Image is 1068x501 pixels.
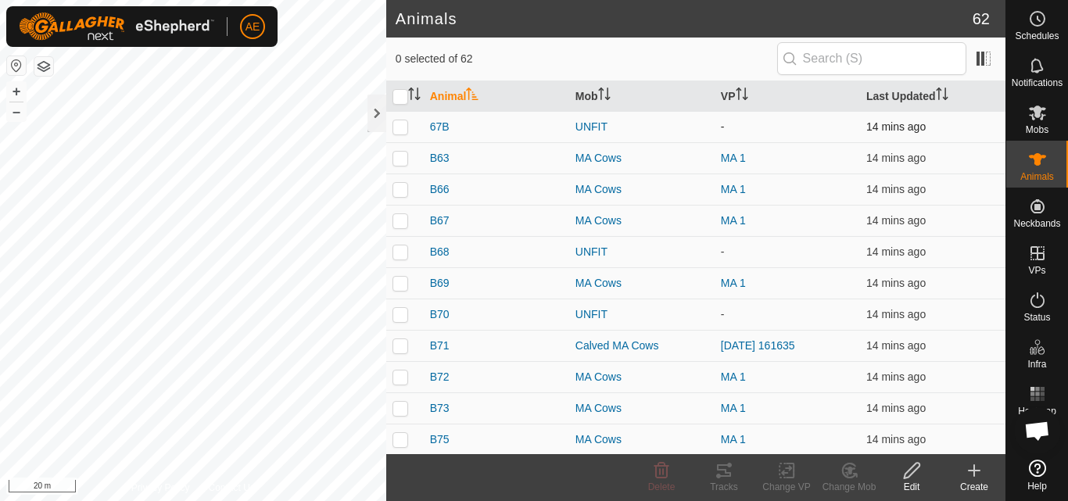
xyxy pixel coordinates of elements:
a: MA 1 [721,183,746,195]
span: 4 Sept 2025, 3:20 pm [866,214,926,227]
span: 4 Sept 2025, 3:20 pm [866,339,926,352]
span: B67 [430,213,450,229]
span: Animals [1020,172,1054,181]
span: B70 [430,306,450,323]
div: MA Cows [575,400,708,417]
th: VP [715,81,860,112]
div: Change Mob [818,480,880,494]
span: Schedules [1015,31,1059,41]
span: Delete [648,481,676,492]
span: 62 [973,7,990,30]
th: Animal [424,81,569,112]
div: Calved MA Cows [575,338,708,354]
a: MA 1 [721,402,746,414]
a: MA 1 [721,277,746,289]
button: Reset Map [7,56,26,75]
div: MA Cows [575,431,708,448]
p-sorticon: Activate to sort [936,90,948,102]
div: UNFIT [575,306,708,323]
div: MA Cows [575,275,708,292]
span: 4 Sept 2025, 3:20 pm [866,370,926,383]
span: B66 [430,181,450,198]
th: Last Updated [860,81,1005,112]
th: Mob [569,81,715,112]
span: 4 Sept 2025, 3:20 pm [866,433,926,446]
span: B68 [430,244,450,260]
a: Help [1006,453,1068,497]
span: B63 [430,150,450,166]
a: MA 1 [721,433,746,446]
app-display-virtual-paddock-transition: - [721,245,725,258]
input: Search (S) [777,42,966,75]
span: Neckbands [1013,219,1060,228]
div: MA Cows [575,150,708,166]
p-sorticon: Activate to sort [466,90,478,102]
a: MA 1 [721,370,746,383]
div: Create [943,480,1005,494]
span: AE [245,19,260,35]
span: 0 selected of 62 [396,51,777,67]
div: MA Cows [575,181,708,198]
span: 4 Sept 2025, 3:20 pm [866,183,926,195]
a: Privacy Policy [131,481,190,495]
p-sorticon: Activate to sort [736,90,748,102]
button: Map Layers [34,57,53,76]
a: [DATE] 161635 [721,339,795,352]
span: Status [1023,313,1050,322]
span: VPs [1028,266,1045,275]
a: Open chat [1014,407,1061,454]
app-display-virtual-paddock-transition: - [721,120,725,133]
span: B71 [430,338,450,354]
div: Change VP [755,480,818,494]
span: 4 Sept 2025, 3:20 pm [866,277,926,289]
span: B73 [430,400,450,417]
span: 4 Sept 2025, 3:20 pm [866,402,926,414]
div: MA Cows [575,213,708,229]
a: Contact Us [209,481,255,495]
span: 4 Sept 2025, 3:20 pm [866,245,926,258]
p-sorticon: Activate to sort [598,90,611,102]
div: UNFIT [575,244,708,260]
a: MA 1 [721,152,746,164]
span: Notifications [1012,78,1063,88]
app-display-virtual-paddock-transition: - [721,308,725,320]
span: Help [1027,481,1047,491]
span: Heatmap [1018,406,1056,416]
span: B69 [430,275,450,292]
p-sorticon: Activate to sort [408,90,421,102]
span: B72 [430,369,450,385]
div: UNFIT [575,119,708,135]
img: Gallagher Logo [19,13,214,41]
a: MA 1 [721,214,746,227]
div: Tracks [693,480,755,494]
button: + [7,82,26,101]
div: Edit [880,480,943,494]
button: – [7,102,26,121]
span: 4 Sept 2025, 3:20 pm [866,308,926,320]
div: MA Cows [575,369,708,385]
span: B75 [430,431,450,448]
span: Mobs [1026,125,1048,134]
h2: Animals [396,9,973,28]
span: Infra [1027,360,1046,369]
span: 67B [430,119,450,135]
span: 4 Sept 2025, 3:20 pm [866,152,926,164]
span: 4 Sept 2025, 3:20 pm [866,120,926,133]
